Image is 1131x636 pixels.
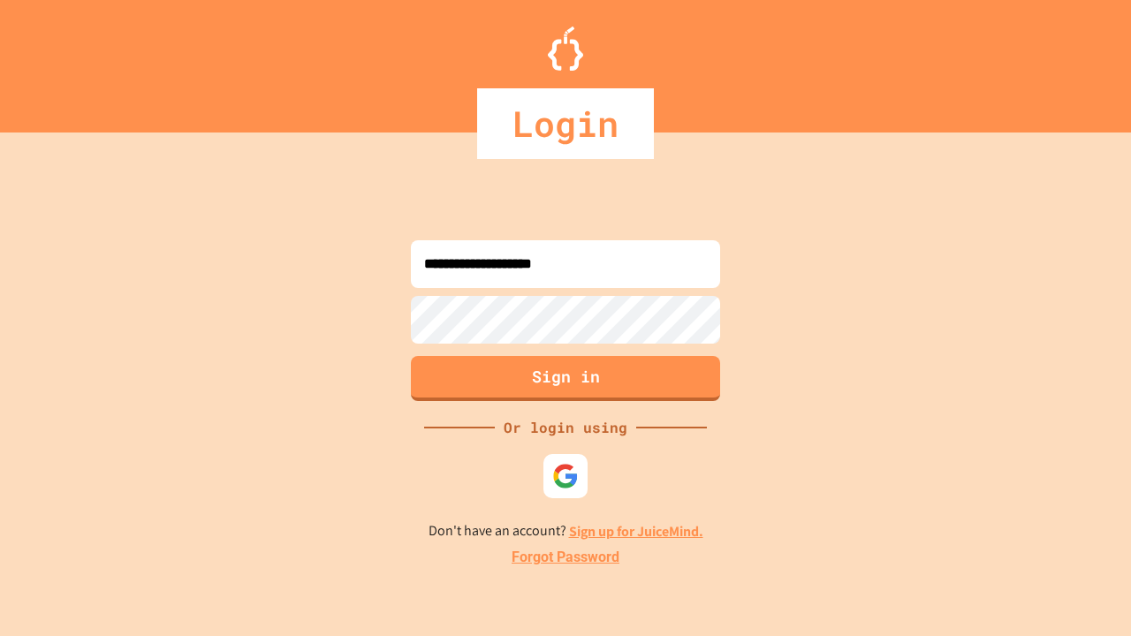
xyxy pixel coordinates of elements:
div: Login [477,88,654,159]
button: Sign in [411,356,720,401]
img: google-icon.svg [552,463,579,489]
img: Logo.svg [548,26,583,71]
p: Don't have an account? [429,520,703,542]
div: Or login using [495,417,636,438]
a: Sign up for JuiceMind. [569,522,703,541]
a: Forgot Password [512,547,619,568]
